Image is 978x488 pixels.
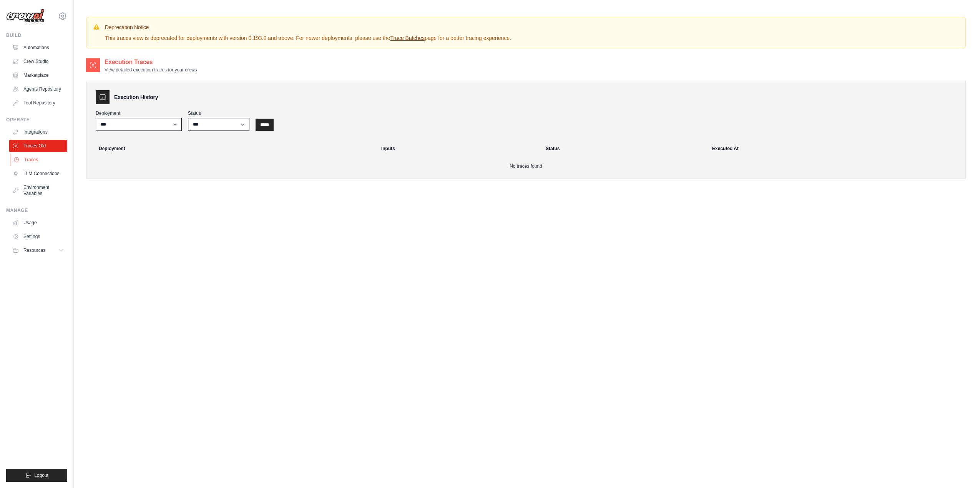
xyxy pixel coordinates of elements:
[390,35,425,41] a: Trace Batches
[377,140,541,157] th: Inputs
[34,472,48,478] span: Logout
[6,32,67,38] div: Build
[114,93,158,101] h3: Execution History
[9,41,67,54] a: Automations
[96,163,956,169] p: No traces found
[105,34,511,42] p: This traces view is deprecated for deployments with version 0.193.0 and above. For newer deployme...
[707,140,962,157] th: Executed At
[6,117,67,123] div: Operate
[9,126,67,138] a: Integrations
[9,167,67,180] a: LLM Connections
[6,469,67,482] button: Logout
[9,83,67,95] a: Agents Repository
[10,154,68,166] a: Traces
[105,23,511,31] h3: Deprecation Notice
[541,140,707,157] th: Status
[23,247,45,253] span: Resources
[9,97,67,109] a: Tool Repository
[9,69,67,81] a: Marketplace
[188,110,249,116] label: Status
[96,110,182,116] label: Deployment
[90,140,377,157] th: Deployment
[9,140,67,152] a: Traces Old
[105,67,197,73] p: View detailed execution traces for your crews
[6,9,45,23] img: Logo
[105,58,197,67] h2: Execution Traces
[9,217,67,229] a: Usage
[9,230,67,243] a: Settings
[6,207,67,213] div: Manage
[9,244,67,256] button: Resources
[9,181,67,200] a: Environment Variables
[9,55,67,68] a: Crew Studio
